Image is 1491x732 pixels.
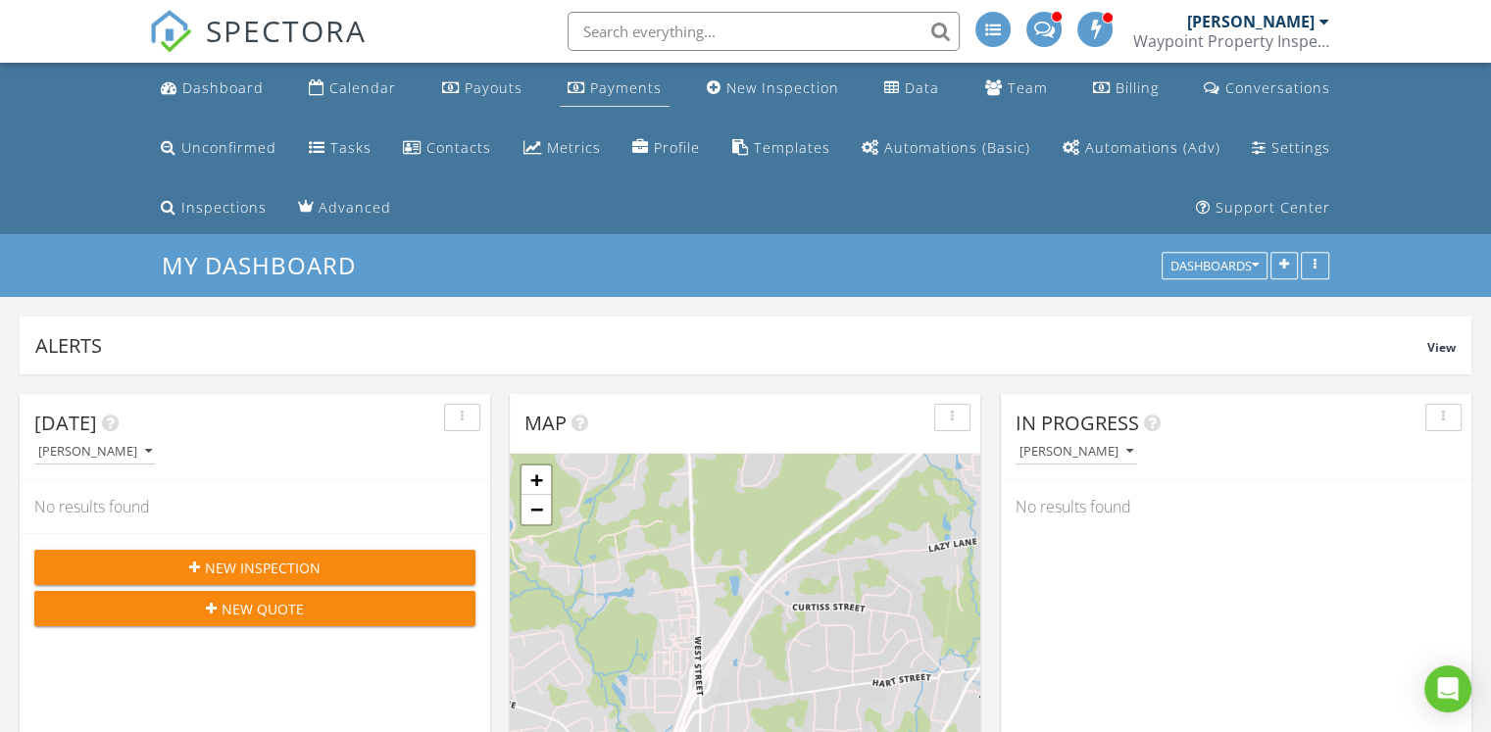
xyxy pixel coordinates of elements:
[182,78,264,97] div: Dashboard
[1133,31,1329,51] div: Waypoint Property Inspections, LLC
[905,78,939,97] div: Data
[329,78,396,97] div: Calendar
[149,10,192,53] img: The Best Home Inspection Software - Spectora
[1007,78,1047,97] div: Team
[465,78,522,97] div: Payouts
[1116,78,1159,97] div: Billing
[884,138,1030,157] div: Automations (Basic)
[395,130,499,167] a: Contacts
[205,558,321,578] span: New Inspection
[1054,130,1227,167] a: Automations (Advanced)
[181,138,276,157] div: Unconfirmed
[522,495,551,524] a: Zoom out
[34,439,156,465] button: [PERSON_NAME]
[1196,71,1338,107] a: Conversations
[319,198,391,217] div: Advanced
[34,410,97,436] span: [DATE]
[522,465,551,495] a: Zoom in
[560,71,670,107] a: Payments
[753,138,829,157] div: Templates
[1016,439,1137,465] button: [PERSON_NAME]
[699,71,847,107] a: New Inspection
[38,445,152,459] div: [PERSON_NAME]
[547,138,601,157] div: Metrics
[568,12,960,51] input: Search everything...
[1019,445,1133,459] div: [PERSON_NAME]
[222,599,304,619] span: New Quote
[723,130,837,167] a: Templates
[1001,480,1471,533] div: No results found
[524,410,567,436] span: Map
[434,71,530,107] a: Payouts
[153,130,284,167] a: Unconfirmed
[590,78,662,97] div: Payments
[1188,190,1338,226] a: Support Center
[162,249,373,281] a: My Dashboard
[1187,12,1315,31] div: [PERSON_NAME]
[301,71,404,107] a: Calendar
[1424,665,1471,712] div: Open Intercom Messenger
[34,550,475,585] button: New Inspection
[516,130,609,167] a: Metrics
[1084,138,1219,157] div: Automations (Adv)
[301,130,379,167] a: Tasks
[153,190,274,226] a: Inspections
[34,591,475,626] button: New Quote
[20,480,490,533] div: No results found
[1216,198,1330,217] div: Support Center
[624,130,708,167] a: Company Profile
[153,71,272,107] a: Dashboard
[1427,339,1456,356] span: View
[35,332,1427,359] div: Alerts
[876,71,947,107] a: Data
[1271,138,1330,157] div: Settings
[1244,130,1338,167] a: Settings
[1170,260,1259,273] div: Dashboards
[1225,78,1330,97] div: Conversations
[181,198,267,217] div: Inspections
[854,130,1038,167] a: Automations (Basic)
[426,138,491,157] div: Contacts
[726,78,839,97] div: New Inspection
[654,138,700,157] div: Profile
[1162,253,1267,280] button: Dashboards
[330,138,372,157] div: Tasks
[976,71,1055,107] a: Team
[1016,410,1139,436] span: In Progress
[149,26,367,68] a: SPECTORA
[290,190,399,226] a: Advanced
[1085,71,1167,107] a: Billing
[206,10,367,51] span: SPECTORA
